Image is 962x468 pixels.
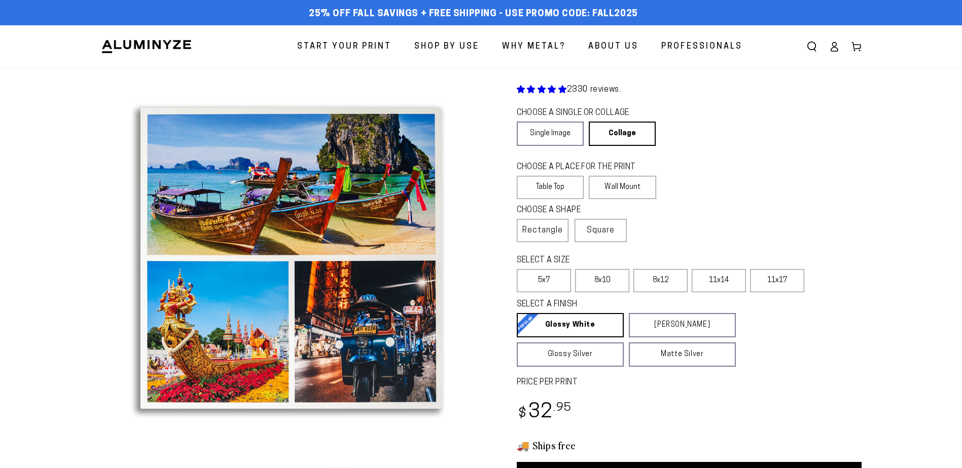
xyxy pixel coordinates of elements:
[589,122,656,146] a: Collage
[517,342,624,367] a: Glossy Silver
[522,224,563,237] span: Rectangle
[517,439,862,452] h3: 🚚 Ships free
[517,122,584,146] a: Single Image
[581,33,646,60] a: About Us
[502,40,565,54] span: Why Metal?
[629,342,736,367] a: Matte Silver
[801,35,823,58] summary: Search our site
[587,224,615,237] span: Square
[633,269,688,292] label: 8x12
[517,299,711,310] legend: SELECT A FINISH
[414,40,479,54] span: Shop By Use
[407,33,487,60] a: Shop By Use
[575,269,629,292] label: 8x10
[692,269,746,292] label: 11x14
[661,40,742,54] span: Professionals
[101,39,192,54] img: Aluminyze
[589,176,656,199] label: Wall Mount
[517,269,571,292] label: 5x7
[517,176,584,199] label: Table Top
[309,9,638,20] span: 25% off FALL Savings + Free Shipping - Use Promo Code: FALL2025
[517,377,862,388] label: PRICE PER PRINT
[517,313,624,337] a: Glossy White
[517,162,647,173] legend: CHOOSE A PLACE FOR THE PRINT
[517,107,647,119] legend: CHOOSE A SINGLE OR COLLAGE
[290,33,399,60] a: Start Your Print
[517,205,618,216] legend: CHOOSE A SHAPE
[654,33,750,60] a: Professionals
[517,255,720,266] legend: SELECT A SIZE
[588,40,638,54] span: About Us
[494,33,573,60] a: Why Metal?
[750,269,804,292] label: 11x17
[297,40,391,54] span: Start Your Print
[629,313,736,337] a: [PERSON_NAME]
[517,403,572,422] bdi: 32
[518,407,527,421] span: $
[553,402,572,414] sup: .95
